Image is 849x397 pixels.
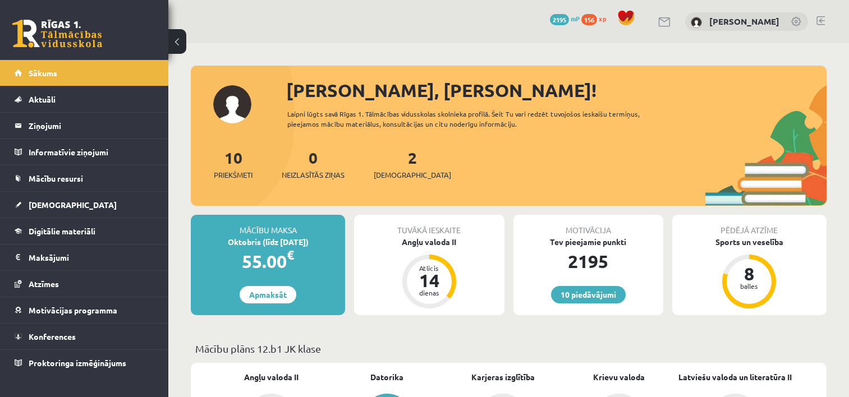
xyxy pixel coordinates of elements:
[672,236,827,248] div: Sports un veselība
[15,324,154,349] a: Konferences
[354,236,504,248] div: Angļu valoda II
[370,371,403,383] a: Datorika
[29,94,56,104] span: Aktuāli
[672,236,827,310] a: Sports un veselība 8 balles
[550,14,569,25] span: 2195
[195,341,822,356] p: Mācību plāns 12.b1 JK klase
[286,77,827,104] div: [PERSON_NAME], [PERSON_NAME]!
[15,139,154,165] a: Informatīvie ziņojumi
[513,248,663,275] div: 2195
[15,60,154,86] a: Sākums
[581,14,612,23] a: 156 xp
[732,265,766,283] div: 8
[571,14,580,23] span: mP
[214,169,253,181] span: Priekšmeti
[240,286,296,303] a: Apmaksāt
[513,236,663,248] div: Tev pieejamie punkti
[691,17,702,28] img: Robijs Cabuls
[672,215,827,236] div: Pēdējā atzīme
[412,289,446,296] div: dienas
[244,371,299,383] a: Angļu valoda II
[287,247,294,263] span: €
[12,20,102,48] a: Rīgas 1. Tālmācības vidusskola
[15,113,154,139] a: Ziņojumi
[550,14,580,23] a: 2195 mP
[732,283,766,289] div: balles
[29,173,83,183] span: Mācību resursi
[15,192,154,218] a: [DEMOGRAPHIC_DATA]
[29,358,126,368] span: Proktoringa izmēģinājums
[551,286,626,303] a: 10 piedāvājumi
[29,68,57,78] span: Sākums
[513,215,663,236] div: Motivācija
[191,215,345,236] div: Mācību maksa
[29,279,59,289] span: Atzīmes
[29,113,154,139] legend: Ziņojumi
[29,331,76,341] span: Konferences
[354,236,504,310] a: Angļu valoda II Atlicis 14 dienas
[15,218,154,244] a: Digitālie materiāli
[29,244,154,270] legend: Maksājumi
[191,248,345,275] div: 55.00
[412,265,446,271] div: Atlicis
[15,297,154,323] a: Motivācijas programma
[15,350,154,376] a: Proktoringa izmēģinājums
[15,244,154,270] a: Maksājumi
[374,169,451,181] span: [DEMOGRAPHIC_DATA]
[29,226,95,236] span: Digitālie materiāli
[412,271,446,289] div: 14
[471,371,535,383] a: Karjeras izglītība
[15,86,154,112] a: Aktuāli
[191,236,345,248] div: Oktobris (līdz [DATE])
[287,109,669,129] div: Laipni lūgts savā Rīgas 1. Tālmācības vidusskolas skolnieka profilā. Šeit Tu vari redzēt tuvojošo...
[15,165,154,191] a: Mācību resursi
[354,215,504,236] div: Tuvākā ieskaite
[593,371,645,383] a: Krievu valoda
[374,147,451,181] a: 2[DEMOGRAPHIC_DATA]
[282,147,345,181] a: 0Neizlasītās ziņas
[214,147,253,181] a: 10Priekšmeti
[709,16,779,27] a: [PERSON_NAME]
[29,305,117,315] span: Motivācijas programma
[581,14,597,25] span: 156
[29,139,154,165] legend: Informatīvie ziņojumi
[678,371,792,383] a: Latviešu valoda un literatūra II
[29,200,117,210] span: [DEMOGRAPHIC_DATA]
[15,271,154,297] a: Atzīmes
[599,14,606,23] span: xp
[282,169,345,181] span: Neizlasītās ziņas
